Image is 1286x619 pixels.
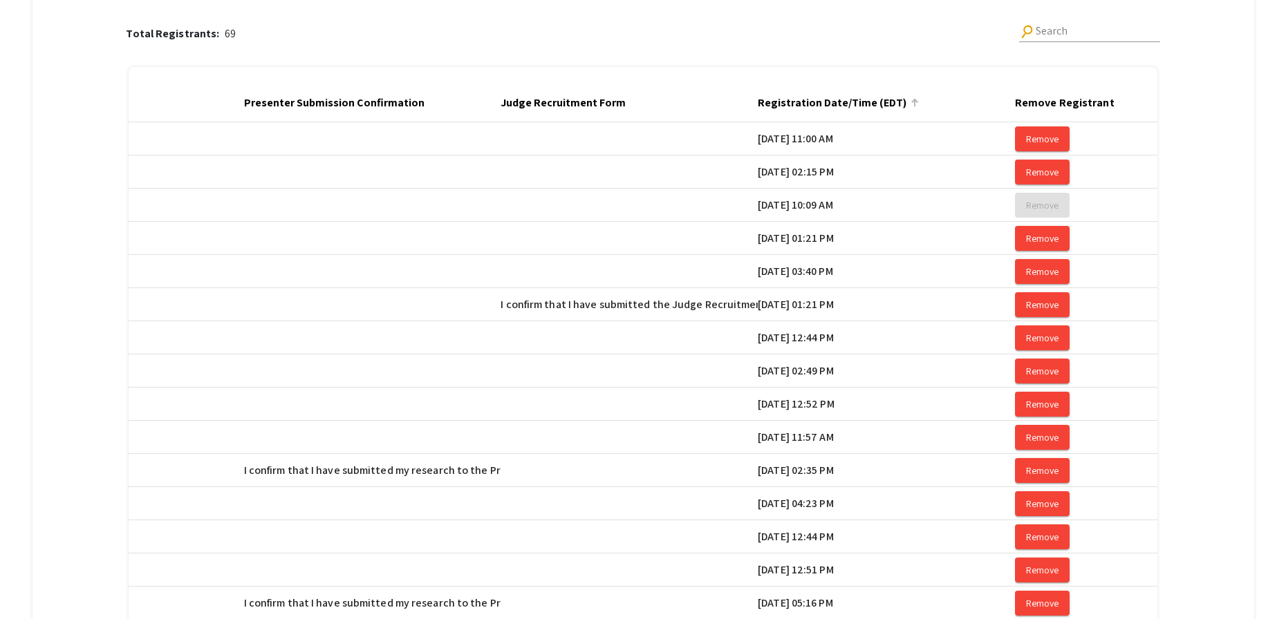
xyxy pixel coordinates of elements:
div: Presenter Submission Confirmation [244,95,425,111]
mat-cell: [DATE] 01:21 PM [758,288,1015,321]
mat-cell: [DATE] 02:35 PM [758,454,1015,487]
button: Remove [1015,524,1070,549]
mat-icon: Search [1018,22,1036,41]
span: Remove [1026,166,1059,178]
button: Remove [1015,392,1070,417]
span: Remove [1026,497,1059,510]
span: I confirm that I have submitted my research to the Presenter Submission Form ([DOMAIN_NAME][URL])... [244,462,966,479]
span: Remove [1026,133,1059,145]
mat-cell: [DATE] 12:44 PM [758,321,1015,354]
mat-cell: [DATE] 03:40 PM [758,255,1015,288]
button: Remove [1015,558,1070,582]
span: Remove [1026,597,1059,609]
iframe: Chat [10,557,59,609]
mat-cell: [DATE] 02:15 PM [758,155,1015,189]
button: Remove [1015,193,1070,218]
span: Remove [1026,365,1059,377]
span: Remove [1026,298,1059,311]
span: Remove [1026,431,1059,444]
mat-header-cell: Remove Registrant [1015,84,1272,122]
span: Remove [1026,464,1059,477]
div: Presenter Submission Confirmation [244,95,437,111]
button: Remove [1015,491,1070,516]
div: Registration Date/Time (EDT) [758,95,906,111]
mat-cell: [DATE] 12:51 PM [758,553,1015,587]
button: Remove [1015,325,1070,350]
span: I confirm that I have submitted my research to the Presenter Submission Form ([DOMAIN_NAME][URL])... [244,595,966,611]
span: Remove [1026,265,1059,278]
span: Remove [1026,332,1059,344]
div: Judge Recruitment Form [501,95,626,111]
button: Remove [1015,126,1070,151]
button: Remove [1015,259,1070,284]
span: I confirm that I have submitted the Judge Recruitment form ([DOMAIN_NAME][URL]) AND I will be sub... [501,296,1133,313]
mat-cell: [DATE] 11:57 AM [758,421,1015,454]
div: Registration Date/Time (EDT) [758,95,919,111]
button: Remove [1015,425,1070,450]
mat-cell: [DATE] 11:00 AM [758,122,1015,155]
mat-cell: [DATE] 12:44 PM [758,520,1015,553]
p: Total Registrants: [126,26,225,42]
span: Remove [1026,232,1059,245]
button: Remove [1015,226,1070,251]
button: Remove [1015,458,1070,483]
mat-cell: [DATE] 12:52 PM [758,388,1015,421]
button: Remove [1015,160,1070,184]
div: Judge Recruitment Form [501,95,638,111]
span: Remove [1026,199,1059,211]
button: Remove [1015,359,1070,383]
span: Remove [1026,564,1059,576]
span: Remove [1026,398,1059,410]
mat-cell: [DATE] 10:09 AM [758,189,1015,222]
mat-cell: [DATE] 02:49 PM [758,354,1015,388]
span: Remove [1026,531,1059,543]
button: Remove [1015,591,1070,616]
div: 69 [126,26,236,42]
button: Remove [1015,292,1070,317]
mat-cell: [DATE] 04:23 PM [758,487,1015,520]
mat-cell: [DATE] 01:21 PM [758,222,1015,255]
